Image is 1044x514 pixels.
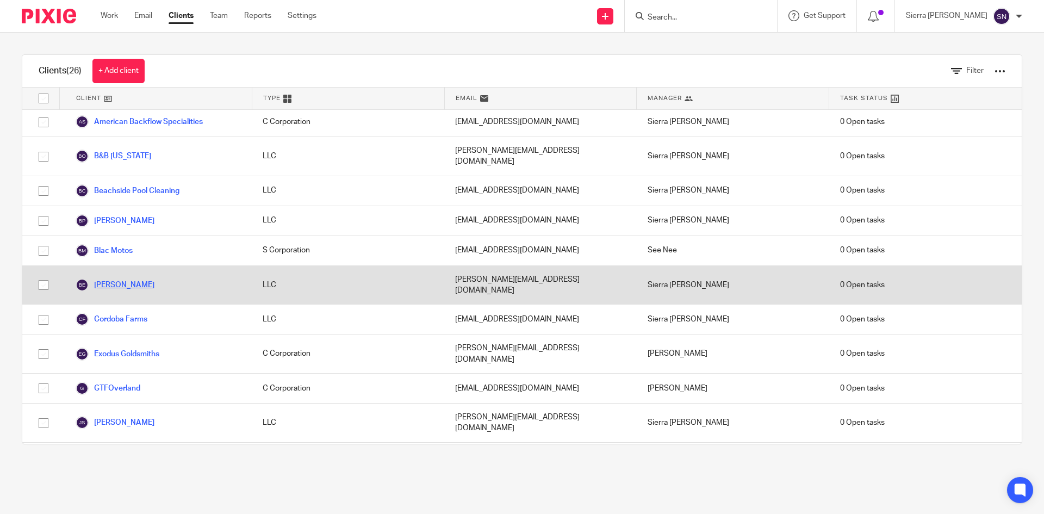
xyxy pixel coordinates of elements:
[637,305,829,334] div: Sierra [PERSON_NAME]
[263,94,281,103] span: Type
[76,278,154,292] a: [PERSON_NAME]
[993,8,1010,25] img: svg%3E
[840,185,885,196] span: 0 Open tasks
[76,416,89,429] img: svg%3E
[637,206,829,236] div: Sierra [PERSON_NAME]
[252,176,444,206] div: LLC
[840,151,885,162] span: 0 Open tasks
[101,10,118,21] a: Work
[444,305,637,334] div: [EMAIL_ADDRESS][DOMAIN_NAME]
[840,245,885,256] span: 0 Open tasks
[637,137,829,176] div: Sierra [PERSON_NAME]
[840,116,885,127] span: 0 Open tasks
[76,115,89,128] img: svg%3E
[444,266,637,305] div: [PERSON_NAME][EMAIL_ADDRESS][DOMAIN_NAME]
[252,236,444,265] div: S Corporation
[444,206,637,236] div: [EMAIL_ADDRESS][DOMAIN_NAME]
[444,404,637,442] div: [PERSON_NAME][EMAIL_ADDRESS][DOMAIN_NAME]
[637,236,829,265] div: See Nee
[840,215,885,226] span: 0 Open tasks
[210,10,228,21] a: Team
[39,65,82,77] h1: Clients
[76,382,89,395] img: svg%3E
[252,206,444,236] div: LLC
[906,10,987,21] p: Sierra [PERSON_NAME]
[444,374,637,403] div: [EMAIL_ADDRESS][DOMAIN_NAME]
[76,150,151,163] a: B&B [US_STATE]
[252,266,444,305] div: LLC
[252,305,444,334] div: LLC
[244,10,271,21] a: Reports
[76,150,89,163] img: svg%3E
[252,335,444,373] div: C Corporation
[76,115,203,128] a: American Backflow Specialities
[840,314,885,325] span: 0 Open tasks
[76,348,89,361] img: svg%3E
[76,184,89,197] img: svg%3E
[637,404,829,442] div: Sierra [PERSON_NAME]
[648,94,682,103] span: Manager
[134,10,152,21] a: Email
[637,176,829,206] div: Sierra [PERSON_NAME]
[804,12,846,20] span: Get Support
[76,348,159,361] a: Exodus Goldsmiths
[840,417,885,428] span: 0 Open tasks
[76,244,89,257] img: svg%3E
[966,67,984,75] span: Filter
[444,176,637,206] div: [EMAIL_ADDRESS][DOMAIN_NAME]
[444,137,637,176] div: [PERSON_NAME][EMAIL_ADDRESS][DOMAIN_NAME]
[840,383,885,394] span: 0 Open tasks
[33,88,54,109] input: Select all
[92,59,145,83] a: + Add client
[66,66,82,75] span: (26)
[444,335,637,373] div: [PERSON_NAME][EMAIL_ADDRESS][DOMAIN_NAME]
[76,382,140,395] a: GTFOverland
[22,9,76,23] img: Pixie
[76,184,179,197] a: Beachside Pool Cleaning
[444,236,637,265] div: [EMAIL_ADDRESS][DOMAIN_NAME]
[840,94,888,103] span: Task Status
[76,416,154,429] a: [PERSON_NAME]
[840,348,885,359] span: 0 Open tasks
[252,107,444,137] div: C Corporation
[252,404,444,442] div: LLC
[637,443,829,492] div: Sierra [PERSON_NAME]
[252,443,444,492] div: LLC
[647,13,744,23] input: Search
[76,214,89,227] img: svg%3E
[252,137,444,176] div: LLC
[444,107,637,137] div: [EMAIL_ADDRESS][DOMAIN_NAME]
[637,374,829,403] div: [PERSON_NAME]
[76,278,89,292] img: svg%3E
[252,374,444,403] div: C Corporation
[76,313,89,326] img: svg%3E
[76,94,101,103] span: Client
[76,313,147,326] a: Cordoba Farms
[444,443,637,492] div: [PERSON_NAME][DOMAIN_NAME][EMAIL_ADDRESS][PERSON_NAME][DOMAIN_NAME]
[76,244,133,257] a: Blac Motos
[637,107,829,137] div: Sierra [PERSON_NAME]
[637,335,829,373] div: [PERSON_NAME]
[840,280,885,290] span: 0 Open tasks
[76,214,154,227] a: [PERSON_NAME]
[456,94,477,103] span: Email
[169,10,194,21] a: Clients
[288,10,316,21] a: Settings
[637,266,829,305] div: Sierra [PERSON_NAME]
